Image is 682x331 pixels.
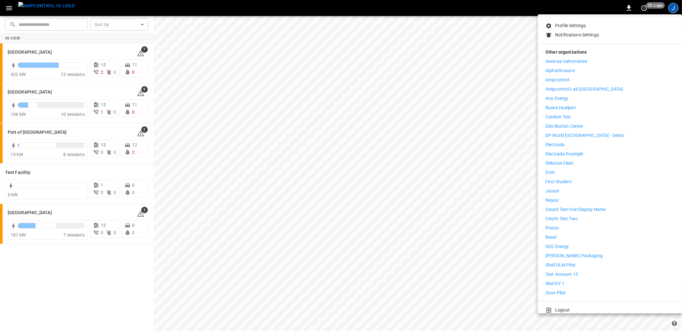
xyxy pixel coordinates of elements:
p: Electrada [545,141,565,148]
p: Ava Energy [545,95,568,102]
p: Logout [555,307,570,313]
p: Distribution Center [545,123,584,130]
p: Nayax [545,197,559,204]
p: Profile Settings [555,22,586,29]
p: Aeversa Valternative [545,58,587,65]
p: S2G Energy [545,243,569,250]
p: Zoox Pilot [545,290,566,296]
p: Test Account 13 [545,271,578,278]
p: WattEV 1 [545,280,564,287]
p: First Student [545,178,572,185]
p: EVAI [545,169,555,176]
p: Ampcontrol Lab [GEOGRAPHIC_DATA] [545,86,623,93]
p: eMotion Fleet [545,160,573,167]
p: DP World [GEOGRAPHIC_DATA] - Demo [545,132,624,139]
p: Presto [545,225,559,231]
p: [PERSON_NAME] Packaging [545,252,603,259]
p: OAuth Test Two [545,215,578,222]
p: Other organizations [545,49,674,58]
p: Shell DLM Pilot [545,262,576,268]
p: Jooser [545,188,560,194]
p: Buses Hualpen [545,104,576,111]
p: OAuth Test One Display Name [545,206,606,213]
p: Notifications Settings [555,32,599,38]
p: Camber Test [545,114,571,120]
p: Ampcontrol [545,77,569,83]
p: AlphaStruxure [545,67,575,74]
p: Electrada-Example [545,151,583,157]
p: Revel [545,234,556,241]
